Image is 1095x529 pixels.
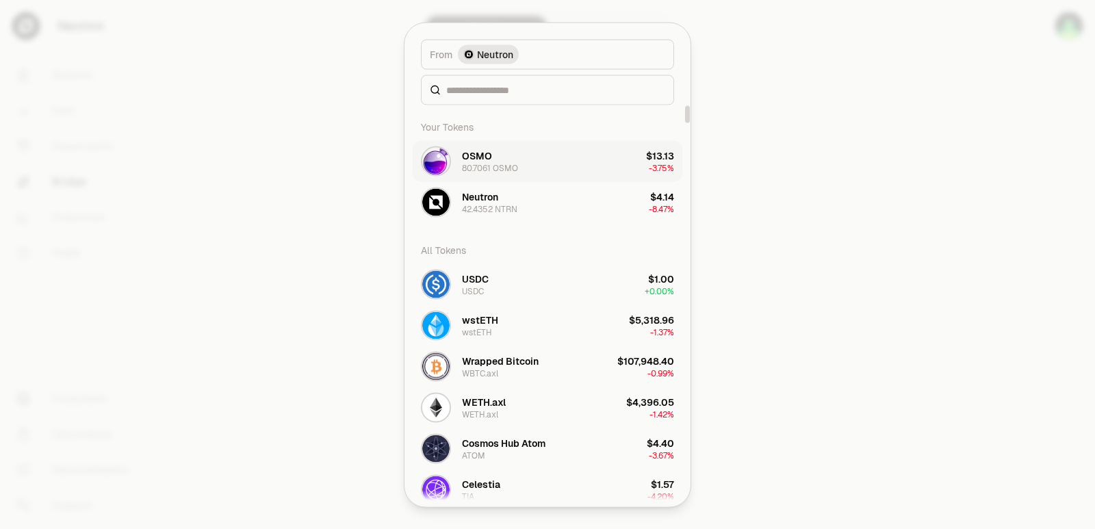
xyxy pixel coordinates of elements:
span: -1.42% [649,409,674,420]
div: Neutron [462,190,498,203]
img: wstETH Logo [422,311,450,339]
div: wstETH [462,326,492,337]
div: $1.57 [651,477,674,491]
div: 80.7061 OSMO [462,162,518,173]
button: ATOM LogoCosmos Hub AtomATOM$4.40-3.67% [413,428,682,469]
img: USDC Logo [422,270,450,298]
div: $107,948.40 [617,354,674,367]
span: Neutron [477,47,513,61]
button: WBTC.axl LogoWrapped BitcoinWBTC.axl$107,948.40-0.99% [413,346,682,387]
div: 42.4352 NTRN [462,203,517,214]
div: $13.13 [646,149,674,162]
div: All Tokens [413,236,682,263]
div: $4,396.05 [626,395,674,409]
img: WETH.axl Logo [422,393,450,421]
span: + 0.00% [645,285,674,296]
span: -4.20% [647,491,674,502]
span: -3.67% [649,450,674,461]
div: USDC [462,285,484,296]
span: -3.75% [649,162,674,173]
span: -8.47% [649,203,674,214]
span: -0.99% [647,367,674,378]
span: From [430,47,452,61]
div: Wrapped Bitcoin [462,354,539,367]
button: wstETH LogowstETHwstETH$5,318.96-1.37% [413,305,682,346]
div: Cosmos Hub Atom [462,436,545,450]
img: Neutron Logo [465,50,473,58]
img: ATOM Logo [422,435,450,462]
div: $1.00 [648,272,674,285]
div: OSMO [462,149,492,162]
img: WBTC.axl Logo [422,352,450,380]
span: -1.37% [650,326,674,337]
div: Celestia [462,477,500,491]
div: ATOM [462,450,485,461]
img: NTRN Logo [422,188,450,216]
button: TIA LogoCelestiaTIA$1.57-4.20% [413,469,682,510]
button: USDC LogoUSDCUSDC$1.00+0.00% [413,263,682,305]
div: WBTC.axl [462,367,498,378]
div: $4.40 [647,436,674,450]
div: USDC [462,272,489,285]
img: TIA Logo [422,476,450,503]
div: WETH.axl [462,409,498,420]
button: WETH.axl LogoWETH.axlWETH.axl$4,396.05-1.42% [413,387,682,428]
div: $5,318.96 [629,313,674,326]
div: TIA [462,491,474,502]
div: $4.14 [650,190,674,203]
div: Your Tokens [413,113,682,140]
img: OSMO Logo [422,147,450,175]
button: OSMO LogoOSMO80.7061 OSMO$13.13-3.75% [413,140,682,181]
div: wstETH [462,313,498,326]
button: FromNeutron LogoNeutron [421,39,674,69]
div: WETH.axl [462,395,506,409]
button: NTRN LogoNeutron42.4352 NTRN$4.14-8.47% [413,181,682,222]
